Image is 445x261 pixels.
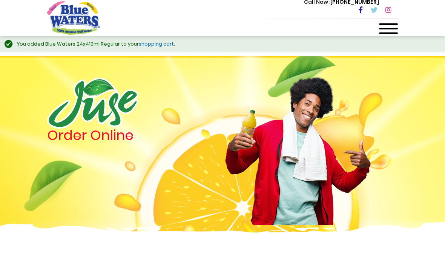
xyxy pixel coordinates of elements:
img: man.png [224,64,371,225]
img: logo [47,78,138,129]
a: shopping cart [139,40,174,48]
a: store logo [47,1,100,34]
div: You added Blue Waters 24x410ml Regular to your . [17,40,437,48]
h4: Order Online [47,129,187,142]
